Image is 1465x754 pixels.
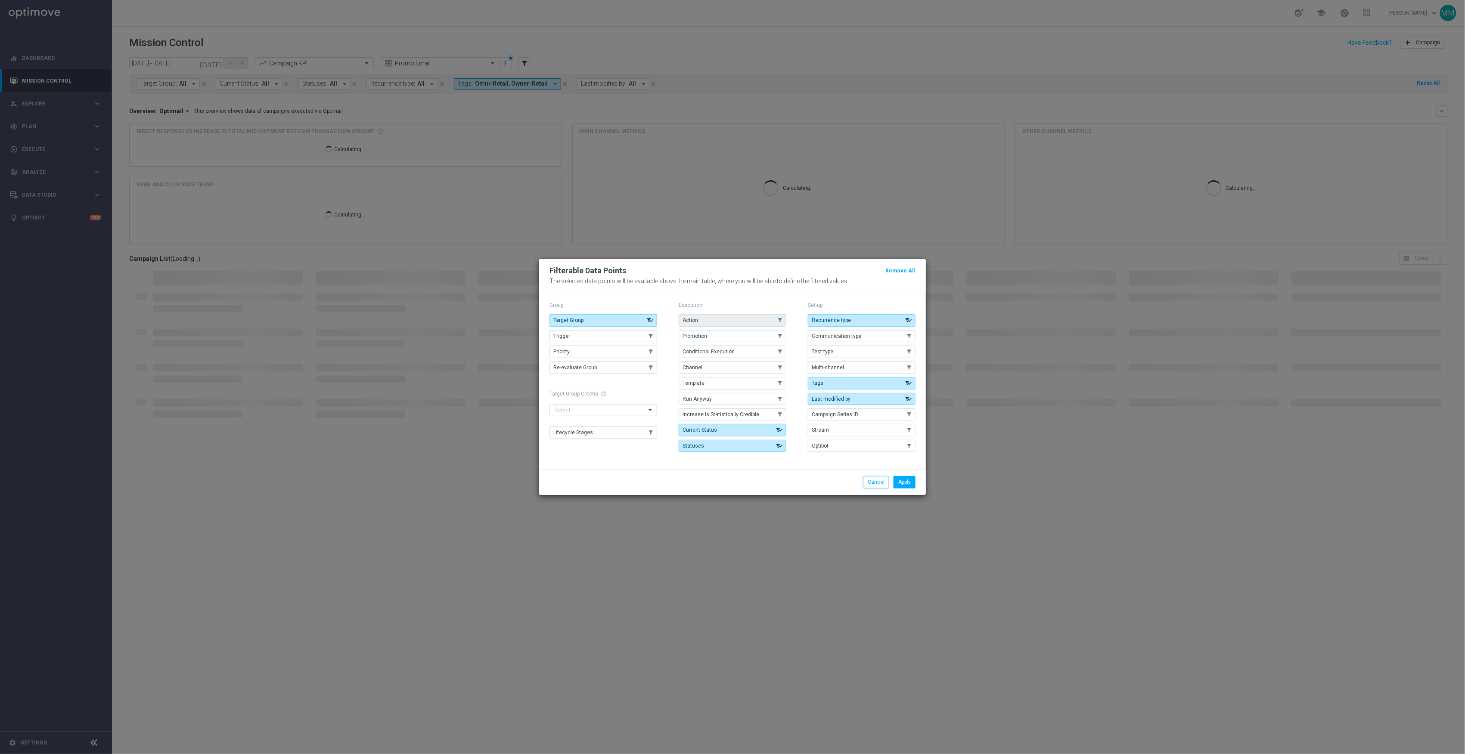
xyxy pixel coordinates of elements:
button: Increase Is Statistically Credible [679,408,786,420]
span: Last modified by [812,396,850,402]
span: help_outline [601,391,607,397]
button: Test type [808,346,916,358]
button: Priority [549,346,657,358]
button: Re-evaluate Group [549,362,657,374]
p: Group [549,302,657,309]
button: Last modified by [808,393,916,405]
span: Priority [553,349,570,355]
p: Execution [679,302,786,309]
span: Stream [812,427,829,433]
span: Test type [812,349,833,355]
button: Template [679,377,786,389]
span: Promotion [683,333,707,339]
button: Campaign Series ID [808,408,916,420]
span: Lifecycle Stages [553,430,593,436]
span: Tags [812,380,823,386]
span: Current Status [683,427,717,433]
span: Optibot [812,443,829,449]
button: Remove All [885,266,916,275]
button: Statuses [679,440,786,452]
button: Apply [894,476,916,488]
button: Stream [808,424,916,436]
span: Campaign Series ID [812,411,858,417]
button: Target Group [549,314,657,326]
h2: Filterable Data Points [549,266,626,276]
button: Recurrence type [808,314,916,326]
button: Optibot [808,440,916,452]
button: Action [679,314,786,326]
span: Action [683,317,698,323]
button: Run Anyway [679,393,786,405]
button: Multi-channel [808,362,916,374]
button: Promotion [679,330,786,342]
p: The selected data points will be available above the main table, where you will be able to define... [549,278,916,284]
h1: Target Group Criteria [549,391,657,397]
button: Trigger [549,330,657,342]
button: Cancel [863,476,889,488]
button: Channel [679,362,786,374]
span: Increase Is Statistically Credible [683,411,759,417]
span: Channel [683,365,702,371]
span: Multi-channel [812,365,844,371]
button: Current Status [679,424,786,436]
button: Tags [808,377,916,389]
button: Lifecycle Stages [549,426,657,439]
span: Trigger [553,333,570,339]
span: Target Group [553,317,584,323]
span: Recurrence type [812,317,851,323]
span: Conditional Execution [683,349,735,355]
span: Re-evaluate Group [553,365,597,371]
button: Communication type [808,330,916,342]
span: Statuses [683,443,704,449]
span: Communication type [812,333,861,339]
span: Template [683,380,705,386]
span: Run Anyway [683,396,712,402]
p: Set-up [808,302,916,309]
button: Conditional Execution [679,346,786,358]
